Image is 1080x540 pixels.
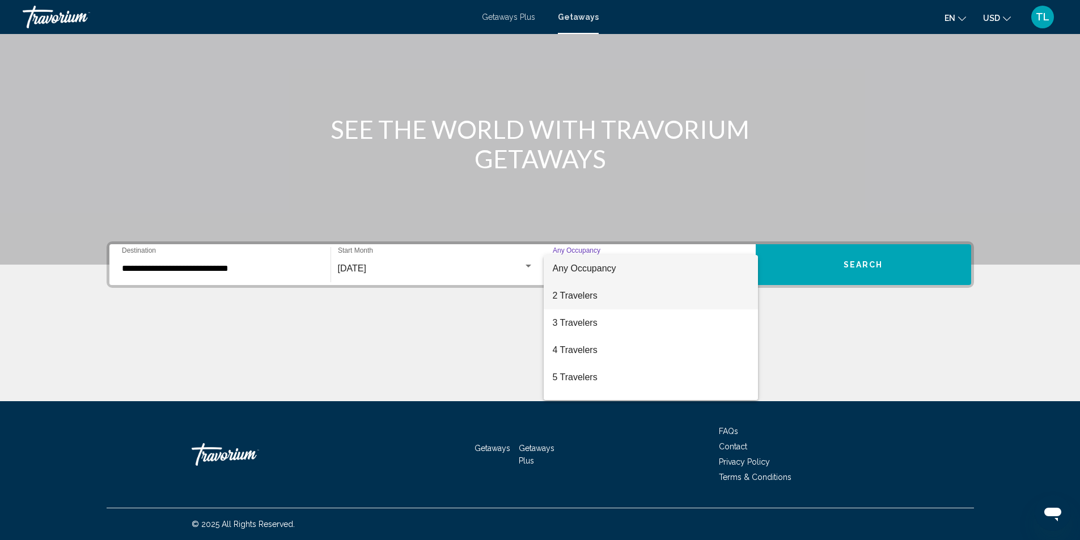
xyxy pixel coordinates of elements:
[553,282,749,309] span: 2 Travelers
[1035,495,1071,531] iframe: Button to launch messaging window
[553,337,749,364] span: 4 Travelers
[553,263,616,273] span: Any Occupancy
[553,309,749,337] span: 3 Travelers
[553,364,749,391] span: 5 Travelers
[553,391,749,418] span: 6 Travelers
